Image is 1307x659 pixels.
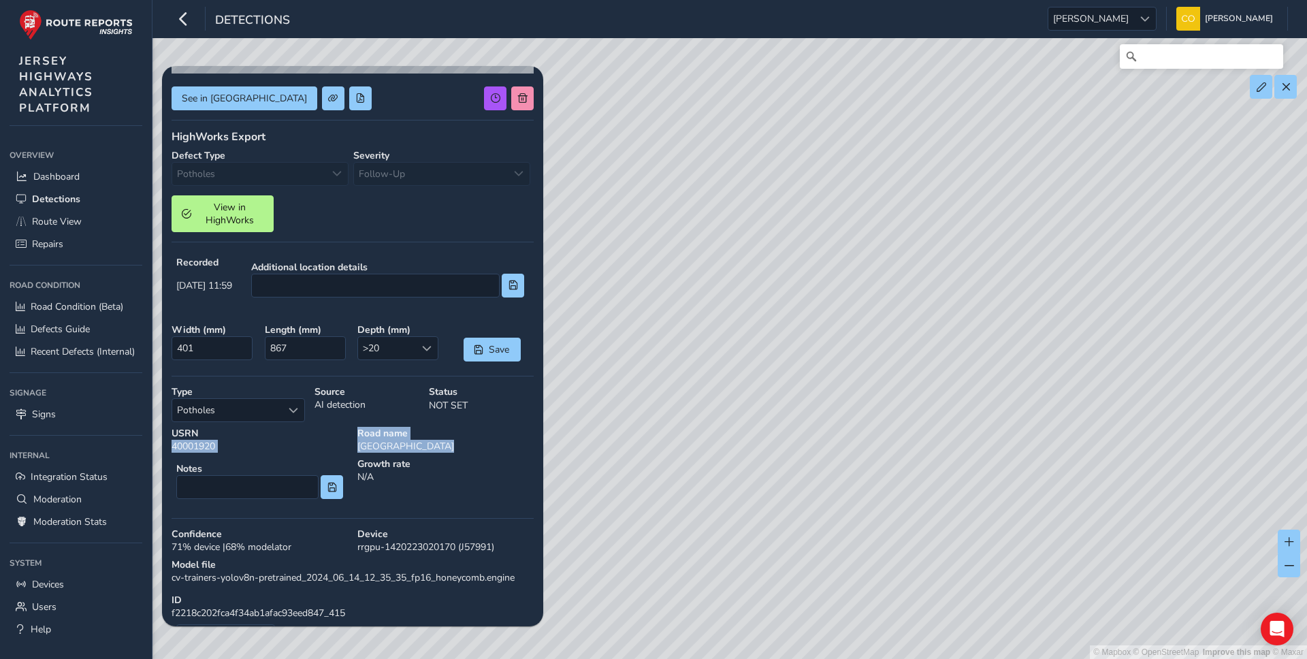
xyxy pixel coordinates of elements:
span: Signs [32,408,56,421]
a: Detections [10,188,142,210]
img: rr logo [19,10,133,40]
div: cv-trainers-yolov8n-pretrained_2024_06_14_12_35_35_fp16_honeycomb.engine [167,553,538,589]
span: Moderation Stats [33,515,107,528]
div: N/A [353,453,538,509]
span: Route View [32,215,82,228]
span: [DATE] 11:59 [176,279,232,292]
strong: Depth ( mm ) [357,323,441,336]
a: Route View [10,210,142,233]
span: Devices [32,578,64,591]
span: Users [32,600,57,613]
strong: Length ( mm ) [265,323,349,336]
div: Select a type [282,399,304,421]
a: Signs [10,403,142,425]
span: Moderation [33,493,82,506]
strong: Device [357,528,534,541]
a: Defect History [177,625,274,654]
span: Recent Defects (Internal) [31,345,135,358]
span: Detections [32,193,80,206]
strong: Status [429,385,534,398]
strong: Confidence [172,528,348,541]
span: Road Condition (Beta) [31,300,123,313]
strong: ID [172,594,534,607]
strong: Growth rate [357,457,534,470]
button: View in HighWorks [172,195,274,232]
a: Users [10,596,142,618]
strong: Additional location details [251,261,524,274]
strong: Model file [172,558,534,571]
strong: Recorded [176,256,232,269]
a: Recent Defects (Internal) [10,340,142,363]
strong: Road name [357,427,534,440]
a: Road Condition (Beta) [10,295,142,318]
a: Devices [10,573,142,596]
span: [PERSON_NAME] [1048,7,1133,30]
a: Repairs [10,233,142,255]
div: f2218c202fca4f34ab1afac93eed847_415 [167,589,538,624]
div: Signage [10,383,142,403]
strong: USRN [172,427,348,440]
div: [GEOGRAPHIC_DATA] [353,422,538,457]
a: Integration Status [10,466,142,488]
span: Help [31,623,51,636]
span: Integration Status [31,470,108,483]
p: NOT SET [429,398,534,413]
span: Potholes [172,399,282,421]
span: Repairs [32,238,63,251]
a: Help [10,618,142,641]
div: AI detection [310,381,424,427]
span: JERSEY HIGHWAYS ANALYTICS PLATFORM [19,53,93,116]
span: [PERSON_NAME] [1205,7,1273,31]
span: View in HighWorks [196,201,263,227]
strong: Type [172,385,305,398]
strong: Width ( mm ) [172,323,255,336]
div: 40001920 [167,422,353,457]
img: diamond-layout [1176,7,1200,31]
span: Detections [215,12,290,31]
strong: Defect Type [172,149,225,162]
div: Open Intercom Messenger [1261,613,1293,645]
div: Internal [10,445,142,466]
strong: Severity [353,149,389,162]
div: 71 % device | 68 % modelator [167,523,353,558]
div: Overview [10,145,142,165]
span: Defects Guide [31,323,90,336]
div: System [10,553,142,573]
span: Save [488,343,511,356]
a: Moderation [10,488,142,511]
strong: Source [314,385,419,398]
a: Defects Guide [10,318,142,340]
a: Moderation Stats [10,511,142,533]
a: Dashboard [10,165,142,188]
div: rrgpu-1420223020170 (J57991) [353,523,538,558]
span: See in [GEOGRAPHIC_DATA] [182,92,307,105]
strong: Notes [176,462,343,475]
button: [PERSON_NAME] [1176,7,1278,31]
input: Search [1120,44,1283,69]
span: >20 [358,337,415,359]
span: Dashboard [33,170,80,183]
div: HighWorks Export [172,129,534,144]
button: See in Route View [172,86,317,110]
button: Save [464,338,521,361]
div: Road Condition [10,275,142,295]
